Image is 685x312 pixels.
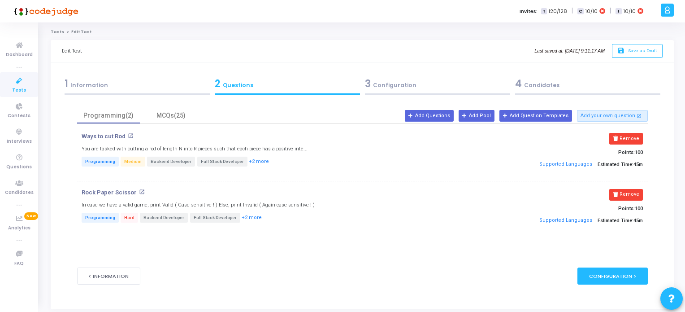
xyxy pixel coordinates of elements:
button: Supported Languages [537,214,595,227]
span: 1 [65,77,68,91]
a: 1Information [62,74,212,98]
span: Save as Draft [628,48,657,53]
div: Programming(2) [82,111,134,120]
nav: breadcrumb [51,29,674,35]
div: Candidates [515,76,660,91]
span: 3 [365,77,371,91]
i: save [617,47,627,55]
mat-icon: open_in_new [637,113,642,119]
span: I [616,8,621,15]
h5: In case we have a valid game; print Valid ( Case sensitive ! ) Else; print Invalid ( Again case s... [82,202,315,208]
p: Rock Paper Scissor [82,189,137,196]
span: Medium [121,157,145,167]
span: 2 [215,77,221,91]
button: +2 more [248,158,269,166]
p: Estimated Time: [462,158,643,171]
button: Supported Languages [537,158,595,171]
span: Edit Test [71,29,91,35]
span: 100 [635,149,643,155]
span: Hard [121,213,138,223]
span: Tests [12,87,26,94]
a: 2Questions [212,74,362,98]
p: Estimated Time: [462,214,643,227]
span: T [541,8,547,15]
span: Interviews [7,138,32,145]
div: Questions [215,76,360,91]
button: < Information [77,268,141,284]
p: Ways to cut Rod [82,133,126,140]
button: Add your own question [577,110,648,122]
button: Add Question Templates [499,110,572,122]
span: New [24,212,38,220]
span: 45m [633,218,643,224]
span: Questions [6,163,32,171]
span: FAQ [14,260,24,268]
span: Full Stack Developer [197,157,247,167]
div: Configuration [365,76,510,91]
span: Backend Developer [140,213,188,223]
span: | [610,6,611,16]
a: Tests [51,29,64,35]
a: 4Candidates [512,74,663,98]
div: Edit Test [62,40,82,62]
p: Points: [462,206,643,211]
button: +2 more [241,214,262,222]
a: 3Configuration [362,74,512,98]
span: Dashboard [6,51,33,59]
span: 10/10 [585,8,598,15]
mat-icon: open_in_new [139,189,145,195]
div: Information [65,76,210,91]
span: Full Stack Developer [190,213,240,223]
img: logo [11,2,78,20]
span: 100 [635,206,643,211]
span: Programming [82,157,119,167]
div: MCQs(25) [145,111,197,120]
button: saveSave as Draft [612,44,663,58]
i: Last saved at: [DATE] 9:11:17 AM [534,48,605,53]
button: Remove [609,133,643,145]
span: 45m [633,162,643,167]
button: Add Pool [459,110,494,122]
p: Points: [462,149,643,155]
span: C [577,8,583,15]
span: Candidates [5,189,34,197]
span: Contests [8,112,30,120]
span: 10/10 [624,8,636,15]
button: Remove [609,189,643,201]
span: Programming [82,213,119,223]
mat-icon: open_in_new [128,133,134,139]
span: | [572,6,573,16]
span: 120/128 [549,8,567,15]
span: 4 [515,77,522,91]
span: Backend Developer [147,157,195,167]
span: Analytics [8,224,30,232]
div: Configuration > [577,268,648,284]
label: Invites: [520,8,538,15]
h5: You are tasked with cutting a rod of length N into R pieces such that each piece has a positive i... [82,146,308,152]
button: Add Questions [405,110,454,122]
